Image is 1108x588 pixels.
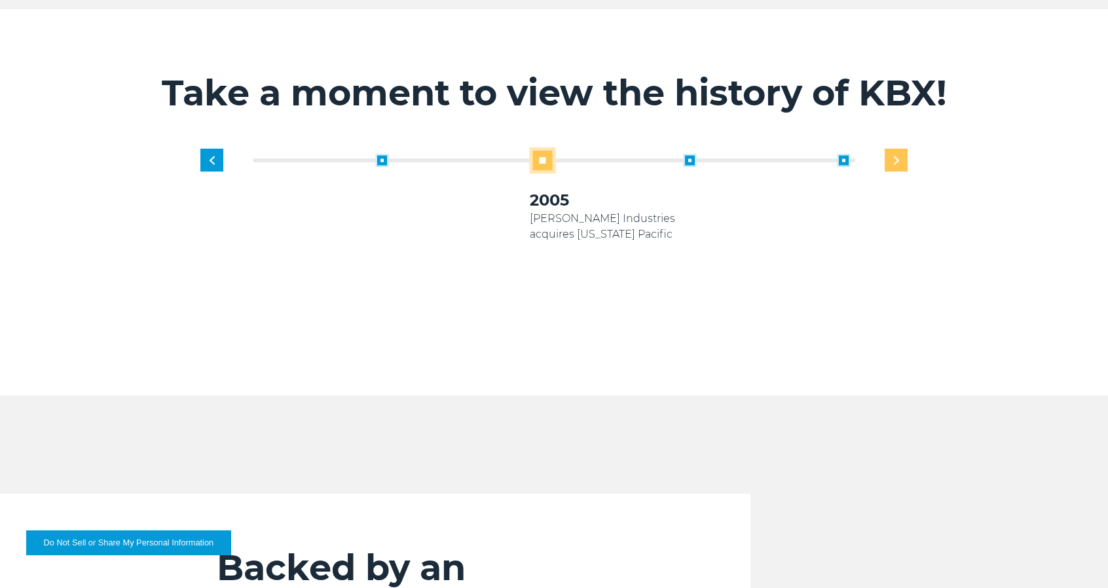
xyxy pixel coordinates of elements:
[530,190,684,211] h3: 2005
[210,156,215,164] img: previous slide
[894,156,899,164] img: next slide
[200,149,223,172] div: Previous slide
[530,211,684,242] p: [PERSON_NAME] Industries acquires [US_STATE] Pacific
[151,71,957,115] h2: Take a moment to view the history of KBX!
[26,530,231,555] button: Do Not Sell or Share My Personal Information
[885,149,908,172] div: Next slide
